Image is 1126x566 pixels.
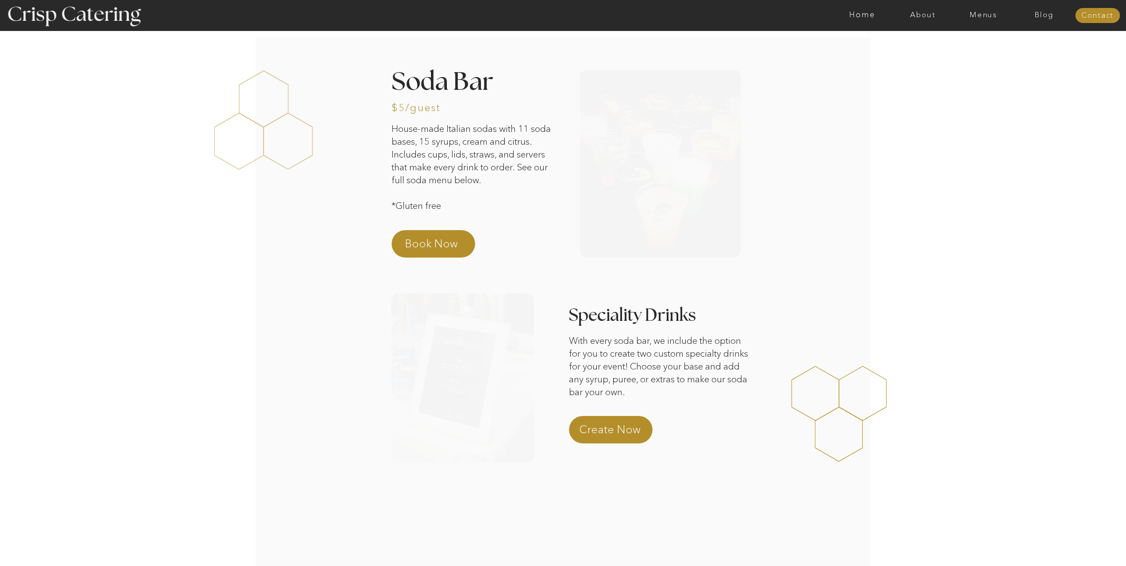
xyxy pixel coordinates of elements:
[569,308,851,316] h3: Speciality Drinks
[405,236,483,257] a: Book Now
[392,70,561,93] h2: Soda Bar
[392,123,561,216] p: House-made Italian sodas with 11 soda bases, 15 syrups, cream and citrus. Includes cups, lids, st...
[1075,12,1120,20] a: Contact
[892,11,953,20] a: About
[579,422,657,443] a: Create Now
[1014,11,1074,20] a: Blog
[832,11,892,20] a: Home
[953,11,1014,20] a: Menus
[392,103,442,111] h3: $5/guest
[569,335,753,408] p: With every soda bar, we include the option for you to create two custom specialty drinks for your...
